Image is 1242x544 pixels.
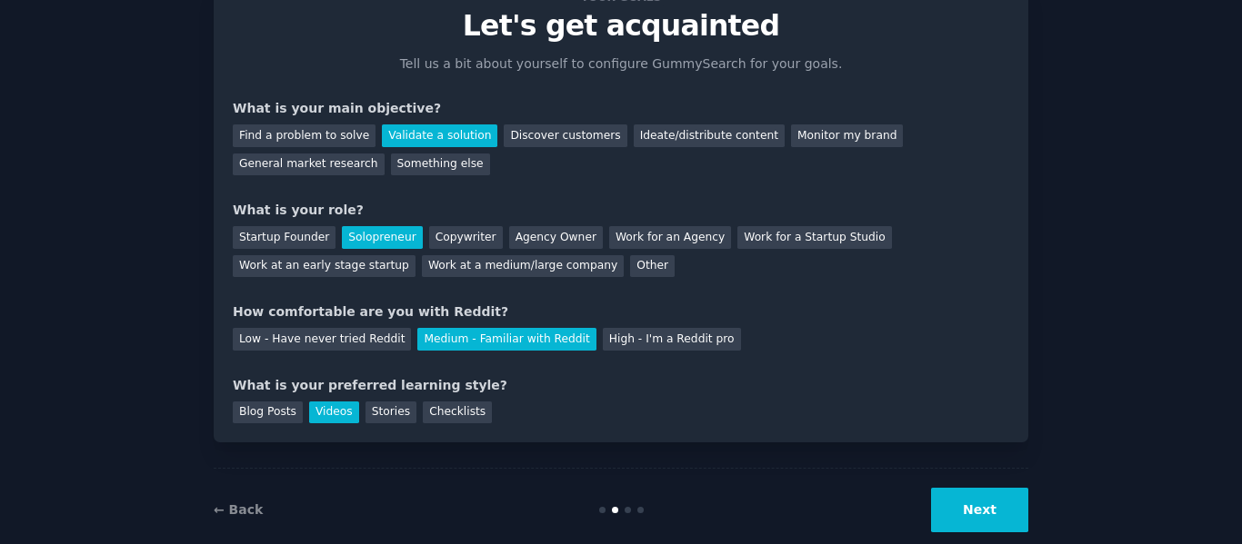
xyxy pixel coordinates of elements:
div: Solopreneur [342,226,422,249]
div: Blog Posts [233,401,303,424]
div: Low - Have never tried Reddit [233,328,411,351]
div: High - I'm a Reddit pro [603,328,741,351]
button: Next [931,488,1028,532]
p: Tell us a bit about yourself to configure GummySearch for your goals. [392,54,850,74]
div: General market research [233,153,385,176]
div: Find a problem to solve [233,124,376,147]
div: What is your preferred learning style? [233,376,1009,395]
div: How comfortable are you with Reddit? [233,302,1009,321]
div: Validate a solution [382,124,497,147]
div: Startup Founder [233,226,336,249]
div: Discover customers [504,124,626,147]
div: Work for a Startup Studio [737,226,891,249]
div: Stories [366,401,416,424]
p: Let's get acquainted [233,10,1009,42]
div: Ideate/distribute content [634,124,785,147]
div: Other [630,255,675,278]
div: Work at a medium/large company [422,255,624,278]
a: ← Back [214,502,263,517]
div: Something else [391,153,490,176]
div: Monitor my brand [791,124,903,147]
div: What is your role? [233,201,1009,220]
div: Work at an early stage startup [233,255,416,278]
div: What is your main objective? [233,99,1009,118]
div: Copywriter [429,226,503,249]
div: Agency Owner [509,226,603,249]
div: Medium - Familiar with Reddit [417,328,596,351]
div: Checklists [423,401,492,424]
div: Work for an Agency [609,226,731,249]
div: Videos [309,401,359,424]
